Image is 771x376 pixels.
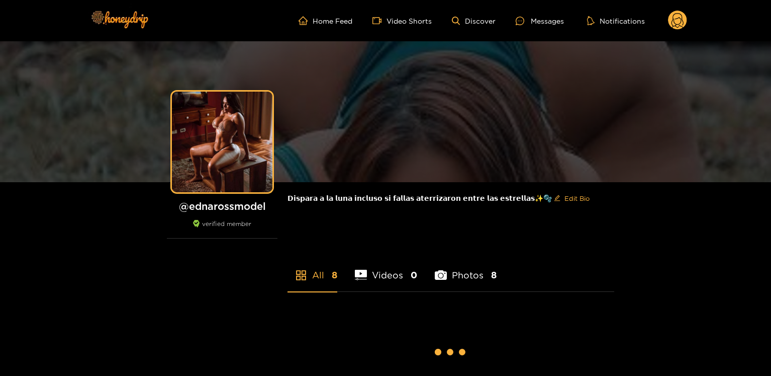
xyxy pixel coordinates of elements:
[372,16,387,25] span: video-camera
[491,269,497,281] span: 8
[372,16,432,25] a: Video Shorts
[332,269,337,281] span: 8
[452,17,496,25] a: Discover
[167,220,277,239] div: verified member
[435,246,497,291] li: Photos
[584,16,648,26] button: Notifications
[516,15,564,27] div: Messages
[299,16,313,25] span: home
[355,246,417,291] li: Videos
[299,16,352,25] a: Home Feed
[295,269,307,281] span: appstore
[552,190,592,206] button: editEdit Bio
[411,269,417,281] span: 0
[167,200,277,212] h1: @ ednarossmodel
[554,195,560,202] span: edit
[287,182,614,214] div: 𝗗𝗶𝘀𝗽𝗮𝗿𝗮 𝗮 𝗹𝗮 𝗹𝘂𝗻𝗮 𝗶𝗻𝗰𝗹𝘂𝘀𝗼 𝘀𝗶 𝗳𝗮𝗹𝗹𝗮𝘀 𝗮𝘁𝗲𝗿𝗿𝗶𝘇𝗮𝗿𝗼𝗻 𝗲𝗻𝘁𝗿𝗲 𝗹𝗮𝘀 𝗲𝘀𝘁𝗿𝗲𝗹𝗹𝗮𝘀✨🫧
[564,193,590,203] span: Edit Bio
[287,246,337,291] li: All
